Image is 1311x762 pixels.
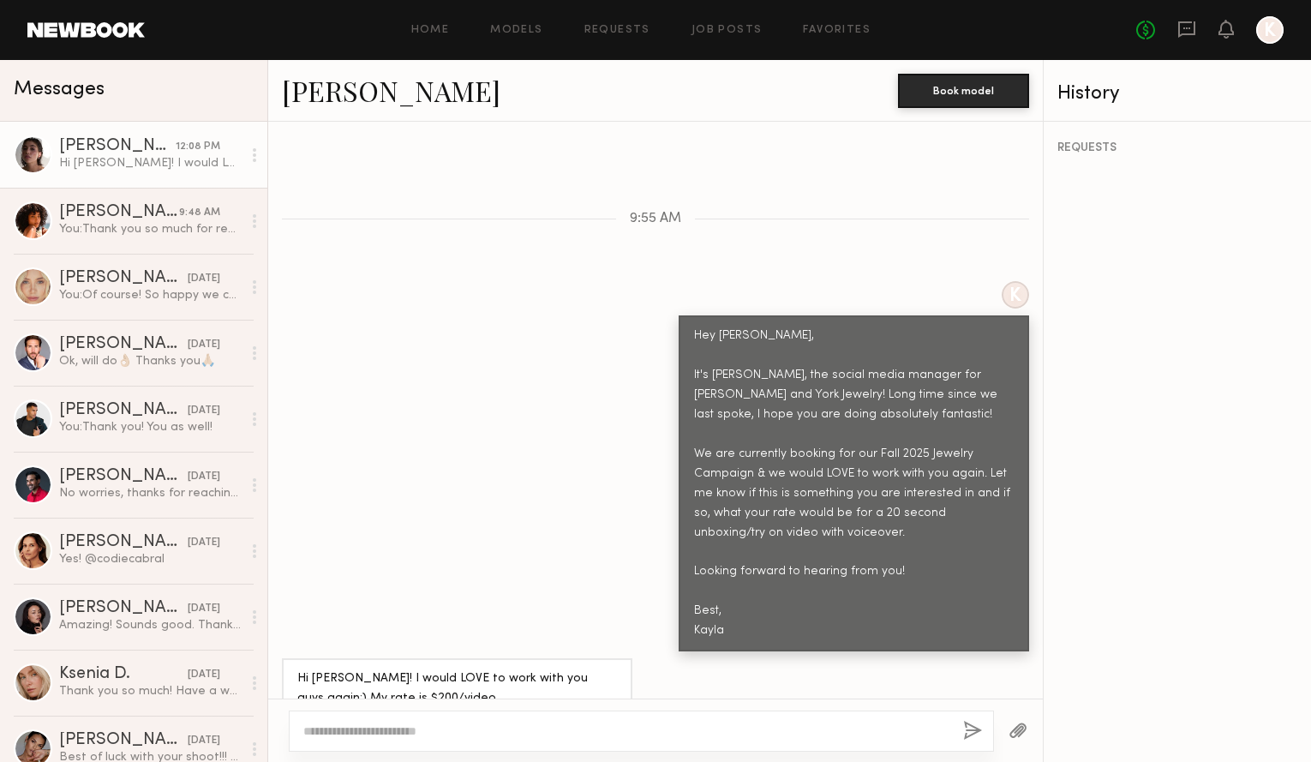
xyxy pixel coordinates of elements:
a: Job Posts [691,25,763,36]
div: [PERSON_NAME] [59,402,188,419]
span: 9:55 AM [630,212,681,226]
a: Home [411,25,450,36]
div: [DATE] [188,601,220,617]
div: Thank you so much! Have a wonderful day! [59,683,242,699]
div: [PERSON_NAME] [59,336,188,353]
div: You: Thank you! You as well! [59,419,242,435]
div: No worries, thanks for reaching out [PERSON_NAME] [59,485,242,501]
div: [DATE] [188,403,220,419]
div: [PERSON_NAME] [59,732,188,749]
a: [PERSON_NAME] [282,72,500,109]
div: History [1057,84,1297,104]
div: Ok, will do👌🏼 Thanks you🙏🏼 [59,353,242,369]
div: 12:08 PM [176,139,220,155]
div: [DATE] [188,337,220,353]
div: [PERSON_NAME] [59,534,188,551]
a: Models [490,25,542,36]
span: Messages [14,80,105,99]
div: [PERSON_NAME] [59,468,188,485]
div: REQUESTS [1057,142,1297,154]
div: Hey [PERSON_NAME], It's [PERSON_NAME], the social media manager for [PERSON_NAME] and York Jewelr... [694,327,1014,641]
div: [PERSON_NAME] [59,270,188,287]
div: 9:48 AM [179,205,220,221]
div: [DATE] [188,271,220,287]
div: Hi [PERSON_NAME]! I would LOVE to work with you guys again:) My rate is $200/video [297,669,617,709]
div: Ksenia D. [59,666,188,683]
a: Favorites [803,25,871,36]
a: Book model [898,82,1029,97]
a: K [1256,16,1284,44]
div: Amazing! Sounds good. Thank you [59,617,242,633]
a: Requests [584,25,650,36]
div: [DATE] [188,535,220,551]
div: [DATE] [188,733,220,749]
div: [PERSON_NAME] [59,204,179,221]
div: [DATE] [188,469,220,485]
div: Hi [PERSON_NAME]! I would LOVE to work with you guys again:) My rate is $200/video [59,155,242,171]
div: Yes! @codiecabral [59,551,242,567]
div: You: Of course! So happy we could get this project completed & will reach out again soon for some... [59,287,242,303]
button: Book model [898,74,1029,108]
div: [PERSON_NAME] [59,600,188,617]
div: You: Thank you so much for replying & so glad to hear you’re excited to work together again! We l... [59,221,242,237]
div: [DATE] [188,667,220,683]
div: [PERSON_NAME] [59,138,176,155]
